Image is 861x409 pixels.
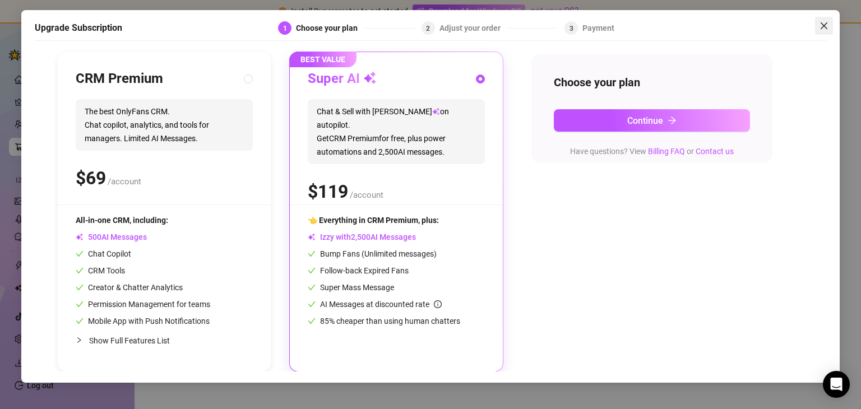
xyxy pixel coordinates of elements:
span: Bump Fans (Unlimited messages) [308,249,437,258]
span: info-circle [434,300,442,308]
span: $ [76,168,106,189]
div: Open Intercom Messenger [823,371,850,398]
span: Close [815,21,833,30]
span: 3 [570,25,573,32]
span: $ [308,181,348,202]
span: check [308,250,316,258]
span: check [76,250,84,258]
span: Super Mass Message [308,283,394,292]
span: 1 [283,25,287,32]
span: Izzy with AI Messages [308,233,416,241]
span: check [76,283,84,291]
span: 👈 Everything in CRM Premium, plus: [308,216,439,225]
span: Chat & Sell with [PERSON_NAME] on autopilot. Get CRM Premium for free, plus power automations and... [308,99,485,164]
span: Permission Management for teams [76,300,210,309]
h3: Super AI [308,70,377,88]
span: CRM Tools [76,266,125,275]
span: 2 [426,25,430,32]
span: check [76,300,84,308]
span: AI Messages [76,233,147,241]
span: Creator & Chatter Analytics [76,283,183,292]
span: Have questions? View or [570,147,734,156]
span: Continue [627,115,663,126]
span: check [76,317,84,325]
span: collapsed [76,337,82,343]
button: Continuearrow-right [554,109,750,132]
div: Payment [582,21,614,35]
span: check [76,267,84,275]
span: check [308,283,316,291]
div: Choose your plan [296,21,364,35]
div: Show Full Features List [76,327,253,354]
span: check [308,300,316,308]
h3: CRM Premium [76,70,163,88]
a: Billing FAQ [648,147,685,156]
span: close [820,21,828,30]
span: Show Full Features List [89,336,170,345]
span: All-in-one CRM, including: [76,216,168,225]
span: BEST VALUE [289,52,357,67]
span: /account [108,176,141,187]
a: Contact us [696,147,734,156]
span: AI Messages at discounted rate [320,300,442,309]
span: check [308,267,316,275]
span: The best OnlyFans CRM. Chat copilot, analytics, and tools for managers. Limited AI Messages. [76,99,253,151]
button: Close [815,17,833,35]
h4: Choose your plan [554,75,750,90]
span: Mobile App with Push Notifications [76,317,210,326]
span: 85% cheaper than using human chatters [308,317,460,326]
span: Chat Copilot [76,249,131,258]
span: /account [350,190,383,200]
span: Follow-back Expired Fans [308,266,409,275]
span: arrow-right [668,116,677,125]
h5: Upgrade Subscription [35,21,122,35]
span: check [308,317,316,325]
div: Adjust your order [439,21,507,35]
